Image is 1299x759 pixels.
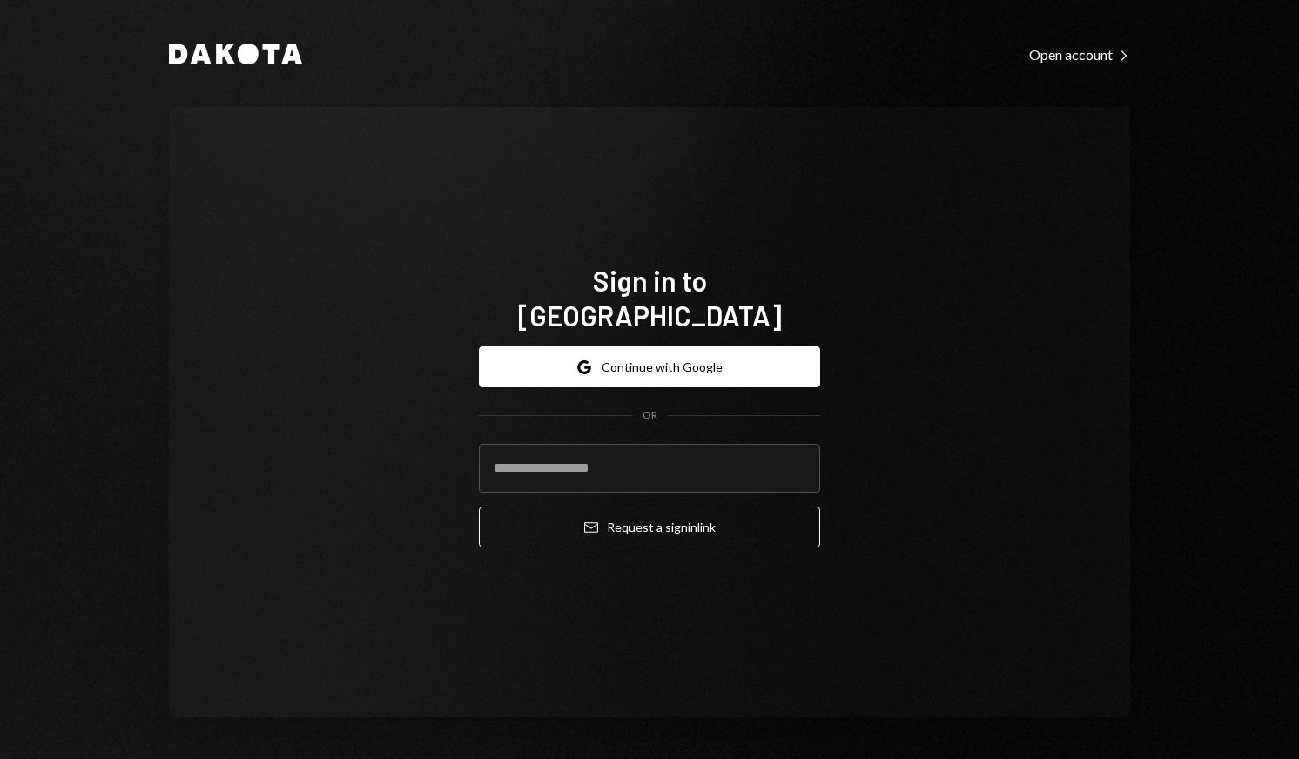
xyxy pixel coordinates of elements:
h1: Sign in to [GEOGRAPHIC_DATA] [479,263,820,332]
div: Open account [1029,46,1130,64]
div: OR [643,408,657,423]
button: Continue with Google [479,346,820,387]
button: Request a signinlink [479,507,820,547]
a: Open account [1029,44,1130,64]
